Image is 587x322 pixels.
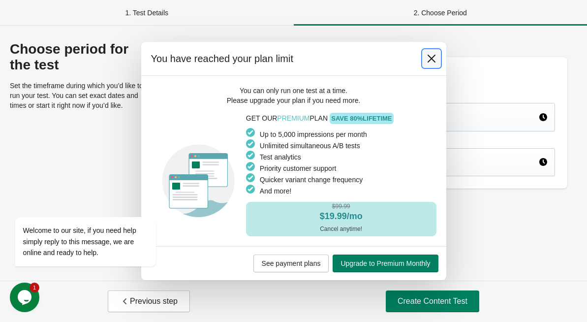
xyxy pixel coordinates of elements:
span: And more! [260,187,292,195]
span: Priority customer support [260,164,337,172]
h2: You have reached your plan limit [151,52,413,65]
img: Group [202,161,219,165]
img: Mask group [162,133,235,217]
img: Group [183,183,199,187]
iframe: chat widget [10,128,187,278]
span: SAVE 80% LIFETIME [330,113,394,124]
span: Test analytics [260,153,301,161]
span: Unlimited simultaneous A/B tests [260,142,360,150]
iframe: chat widget [10,283,41,312]
img: Vector [192,170,217,172]
span: You can only run one test at a time. Please upgrade your plan if you need more. [227,87,361,104]
p: $ 99.99 [246,202,436,212]
p: Cancel anytime! [246,222,436,236]
span: See payment plans [262,259,321,267]
span: PREMIUM [277,114,309,122]
button: See payment plans [253,255,329,272]
button: Upgrade to Premium Monthly [333,255,438,272]
img: Vector [192,173,217,174]
span: Up to 5,000 impressions per month [260,130,367,138]
p: $ 19.99 /mo [246,212,436,222]
span: Upgrade to Premium Monthly [340,259,430,267]
span: Quicker variant change frequency [260,176,363,184]
div: GET OUR PLAN [246,113,436,236]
